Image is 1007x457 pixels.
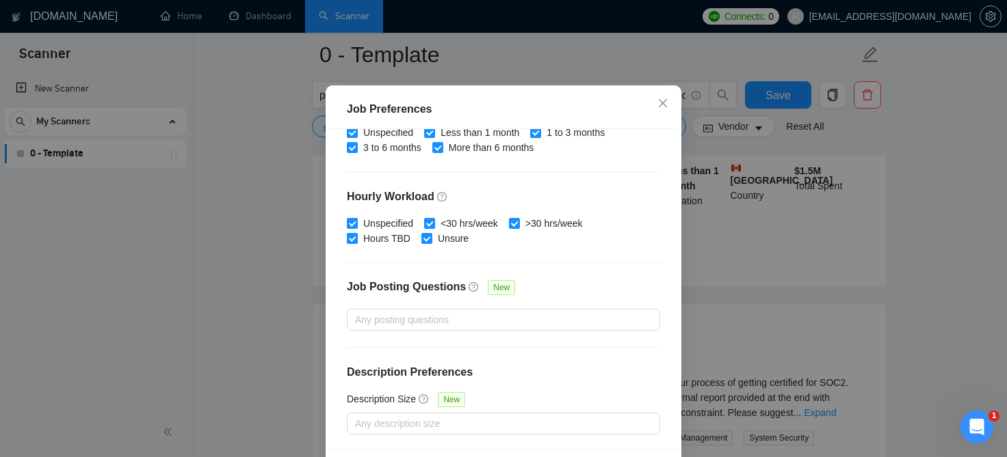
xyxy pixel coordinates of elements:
[432,231,474,246] span: Unsure
[435,216,503,231] span: <30 hrs/week
[347,101,660,117] div: Job Preferences
[358,216,419,231] span: Unspecified
[443,140,540,155] span: More than 6 months
[435,125,525,140] span: Less than 1 month
[469,281,480,292] span: question-circle
[347,189,660,205] h4: Hourly Workload
[541,125,610,140] span: 1 to 3 months
[347,364,660,380] h4: Description Preferences
[419,393,430,404] span: question-circle
[657,98,668,109] span: close
[437,191,448,202] span: question-circle
[347,391,416,406] h5: Description Size
[358,140,427,155] span: 3 to 6 months
[358,231,416,246] span: Hours TBD
[347,279,466,295] h4: Job Posting Questions
[358,125,419,140] span: Unspecified
[488,280,515,295] span: New
[520,216,588,231] span: >30 hrs/week
[644,85,681,122] button: Close
[989,411,999,421] span: 1
[960,411,993,443] iframe: Intercom live chat
[438,392,465,407] span: New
